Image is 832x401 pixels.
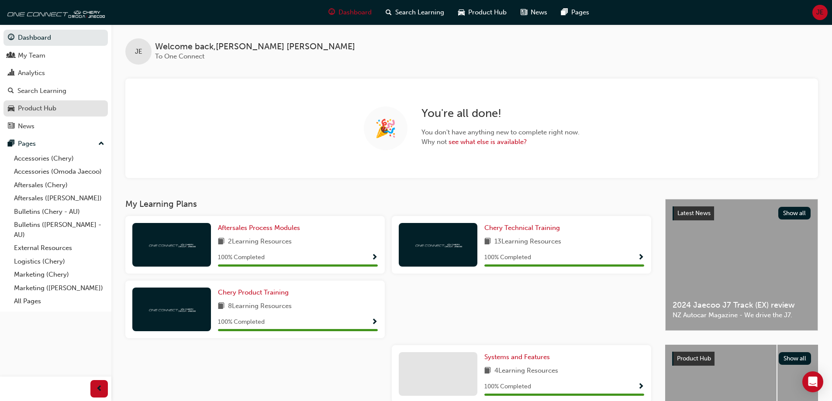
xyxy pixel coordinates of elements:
div: Search Learning [17,86,66,96]
span: You don't have anything new to complete right now. [421,127,580,137]
a: Product Hub [3,100,108,117]
span: Show Progress [638,383,644,391]
a: Aftersales ([PERSON_NAME]) [10,192,108,205]
span: Show Progress [371,319,378,326]
span: book-icon [484,236,491,247]
a: Chery Technical Training [484,223,563,233]
button: Show Progress [371,317,378,328]
a: News [3,118,108,134]
button: Show all [778,207,811,219]
a: Systems and Features [484,352,553,362]
span: 2 Learning Resources [228,236,292,247]
span: car-icon [8,105,14,113]
span: search-icon [386,7,392,18]
span: people-icon [8,52,14,60]
span: Product Hub [468,7,507,17]
span: search-icon [8,87,14,95]
a: Bulletins (Chery - AU) [10,205,108,219]
span: 4 Learning Resources [494,366,558,377]
span: 100 % Completed [218,317,265,327]
a: Latest NewsShow all [673,206,811,220]
button: Show Progress [638,252,644,263]
img: oneconnect [4,3,105,21]
img: oneconnect [148,240,196,249]
span: Systems and Features [484,353,550,361]
a: Aftersales (Chery) [10,178,108,192]
a: news-iconNews [514,3,554,21]
a: Logistics (Chery) [10,255,108,268]
div: Analytics [18,68,45,78]
a: Bulletins ([PERSON_NAME] - AU) [10,218,108,241]
span: Dashboard [338,7,372,17]
span: 100 % Completed [484,253,531,263]
span: 100 % Completed [218,253,265,263]
span: guage-icon [8,34,14,42]
span: 13 Learning Resources [494,236,561,247]
a: guage-iconDashboard [321,3,379,21]
span: Show Progress [371,254,378,262]
span: JE [135,47,142,57]
span: Why not [421,137,580,147]
span: pages-icon [561,7,568,18]
span: pages-icon [8,140,14,148]
span: Chery Technical Training [484,224,560,232]
span: book-icon [484,366,491,377]
div: News [18,121,35,131]
a: All Pages [10,295,108,308]
span: book-icon [218,301,224,312]
div: Open Intercom Messenger [802,371,823,392]
span: JE [816,7,824,17]
a: Marketing ([PERSON_NAME]) [10,281,108,295]
span: car-icon [458,7,465,18]
button: JE [812,5,828,20]
span: 🎉 [375,123,397,134]
span: chart-icon [8,69,14,77]
span: Product Hub [677,355,711,362]
span: To One Connect [155,52,204,60]
span: prev-icon [96,384,103,394]
a: pages-iconPages [554,3,596,21]
span: News [531,7,547,17]
button: Pages [3,136,108,152]
a: Aftersales Process Modules [218,223,304,233]
span: Welcome back , [PERSON_NAME] [PERSON_NAME] [155,42,355,52]
img: oneconnect [148,305,196,313]
a: Analytics [3,65,108,81]
span: 2024 Jaecoo J7 Track (EX) review [673,300,811,310]
a: Product HubShow all [672,352,811,366]
button: Show Progress [371,252,378,263]
span: Latest News [677,209,711,217]
img: oneconnect [414,240,462,249]
a: External Resources [10,241,108,255]
span: Aftersales Process Modules [218,224,300,232]
span: guage-icon [328,7,335,18]
a: Accessories (Chery) [10,152,108,165]
a: search-iconSearch Learning [379,3,451,21]
a: Marketing (Chery) [10,268,108,281]
span: 8 Learning Resources [228,301,292,312]
button: Show Progress [638,381,644,392]
a: Chery Product Training [218,288,292,298]
h3: My Learning Plans [125,199,651,209]
span: news-icon [521,7,527,18]
h2: You're all done! [421,106,580,120]
span: Pages [571,7,589,17]
a: car-iconProduct Hub [451,3,514,21]
span: up-icon [98,138,104,150]
div: My Team [18,51,45,61]
span: NZ Autocar Magazine - We drive the J7. [673,310,811,320]
div: Product Hub [18,103,56,113]
div: Pages [18,139,36,149]
a: My Team [3,48,108,64]
span: 100 % Completed [484,382,531,392]
span: Chery Product Training [218,288,289,296]
span: Search Learning [395,7,444,17]
button: DashboardMy TeamAnalyticsSearch LearningProduct HubNews [3,28,108,136]
span: news-icon [8,123,14,130]
span: Show Progress [638,254,644,262]
a: Latest NewsShow all2024 Jaecoo J7 Track (EX) reviewNZ Autocar Magazine - We drive the J7. [665,199,818,331]
button: Show all [779,352,811,365]
span: book-icon [218,236,224,247]
a: see what else is available? [449,138,527,146]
